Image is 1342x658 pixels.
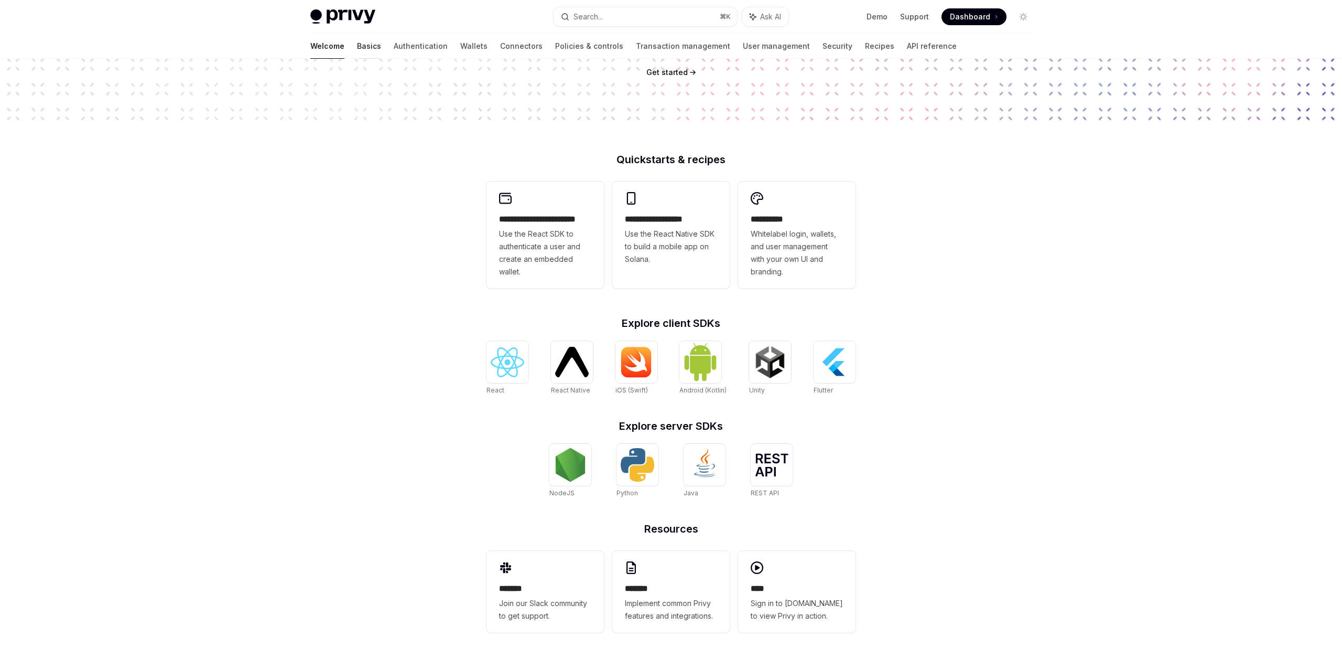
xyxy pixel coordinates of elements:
[679,341,727,396] a: Android (Kotlin)Android (Kotlin)
[394,34,448,59] a: Authentication
[491,347,524,377] img: React
[684,489,698,497] span: Java
[907,34,957,59] a: API reference
[486,154,856,165] h2: Quickstarts & recipes
[814,341,856,396] a: FlutterFlutter
[615,386,648,394] span: iOS (Swift)
[486,524,856,534] h2: Resources
[357,34,381,59] a: Basics
[500,34,543,59] a: Connectors
[573,10,603,23] div: Search...
[615,341,657,396] a: iOS (Swift)iOS (Swift)
[751,228,843,278] span: Whitelabel login, wallets, and user management with your own UI and branding.
[549,489,575,497] span: NodeJS
[620,346,653,378] img: iOS (Swift)
[900,12,929,22] a: Support
[738,551,856,633] a: ****Sign in to [DOMAIN_NAME] to view Privy in action.
[486,421,856,431] h2: Explore server SDKs
[751,489,779,497] span: REST API
[867,12,888,22] a: Demo
[555,347,589,377] img: React Native
[751,597,843,622] span: Sign in to [DOMAIN_NAME] to view Privy in action.
[950,12,990,22] span: Dashboard
[486,386,504,394] span: React
[310,9,375,24] img: light logo
[621,448,654,482] img: Python
[760,12,781,22] span: Ask AI
[554,7,737,26] button: Search...⌘K
[755,453,788,476] img: REST API
[612,551,730,633] a: **** **Implement common Privy features and integrations.
[749,386,765,394] span: Unity
[941,8,1006,25] a: Dashboard
[310,34,344,59] a: Welcome
[616,489,638,497] span: Python
[753,345,787,379] img: Unity
[822,34,852,59] a: Security
[499,597,591,622] span: Join our Slack community to get support.
[551,341,593,396] a: React NativeReact Native
[751,444,793,498] a: REST APIREST API
[684,342,717,381] img: Android (Kotlin)
[646,67,688,78] a: Get started
[616,444,658,498] a: PythonPython
[486,551,604,633] a: **** **Join our Slack community to get support.
[486,318,856,328] h2: Explore client SDKs
[551,386,590,394] span: React Native
[625,228,717,266] span: Use the React Native SDK to build a mobile app on Solana.
[646,68,688,77] span: Get started
[688,448,721,482] img: Java
[720,13,731,21] span: ⌘ K
[684,444,726,498] a: JavaJava
[486,341,528,396] a: ReactReact
[814,386,833,394] span: Flutter
[1015,8,1032,25] button: Toggle dark mode
[749,341,791,396] a: UnityUnity
[549,444,591,498] a: NodeJSNodeJS
[738,182,856,289] a: **** *****Whitelabel login, wallets, and user management with your own UI and branding.
[625,597,717,622] span: Implement common Privy features and integrations.
[818,345,851,379] img: Flutter
[460,34,488,59] a: Wallets
[865,34,894,59] a: Recipes
[743,34,810,59] a: User management
[742,7,788,26] button: Ask AI
[612,182,730,289] a: **** **** **** ***Use the React Native SDK to build a mobile app on Solana.
[554,448,587,482] img: NodeJS
[499,228,591,278] span: Use the React SDK to authenticate a user and create an embedded wallet.
[555,34,623,59] a: Policies & controls
[679,386,727,394] span: Android (Kotlin)
[636,34,730,59] a: Transaction management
